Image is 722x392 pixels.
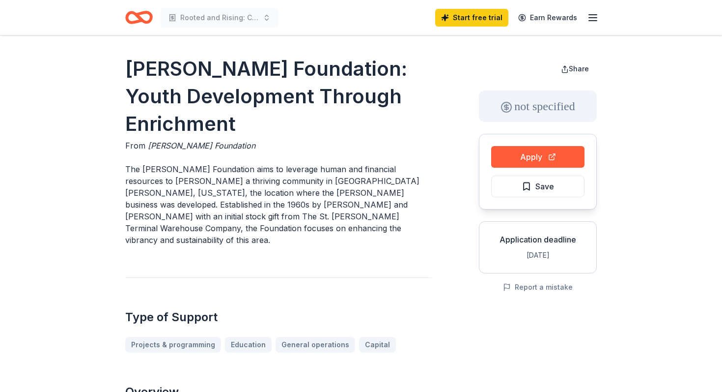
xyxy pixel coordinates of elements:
[491,176,584,197] button: Save
[180,12,259,24] span: Rooted and Rising: Community Transformation & Leadership Forum
[125,163,432,246] p: The [PERSON_NAME] Foundation aims to leverage human and financial resources to [PERSON_NAME] a th...
[359,337,396,353] a: Capital
[225,337,272,353] a: Education
[503,281,573,293] button: Report a mistake
[125,309,432,325] h2: Type of Support
[125,140,432,151] div: From
[125,337,221,353] a: Projects & programming
[125,55,432,138] h1: [PERSON_NAME] Foundation: Youth Development Through Enrichment
[479,90,597,122] div: not specified
[553,59,597,79] button: Share
[569,64,589,73] span: Share
[487,234,588,245] div: Application deadline
[435,9,508,27] a: Start free trial
[148,141,255,151] span: [PERSON_NAME] Foundation
[125,6,153,29] a: Home
[535,180,554,193] span: Save
[276,337,355,353] a: General operations
[512,9,583,27] a: Earn Rewards
[491,146,584,168] button: Apply
[487,249,588,261] div: [DATE]
[161,8,278,28] button: Rooted and Rising: Community Transformation & Leadership Forum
